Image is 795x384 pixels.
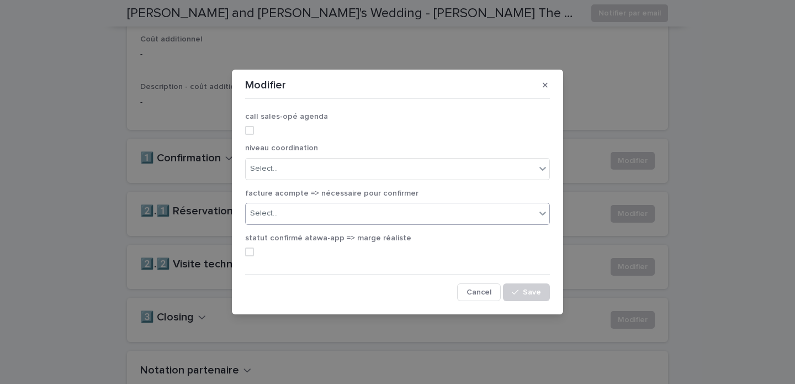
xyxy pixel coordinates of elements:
[503,283,550,301] button: Save
[523,288,541,296] span: Save
[245,78,286,92] p: Modifier
[245,113,328,120] span: call sales-opé agenda
[250,163,278,175] div: Select...
[245,190,418,197] span: facture acompte => nécessaire pour confirmer
[250,208,278,219] div: Select...
[245,144,318,152] span: niveau coordination
[457,283,501,301] button: Cancel
[467,288,491,296] span: Cancel
[245,234,411,242] span: statut confirmé atawa-app => marge réaliste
